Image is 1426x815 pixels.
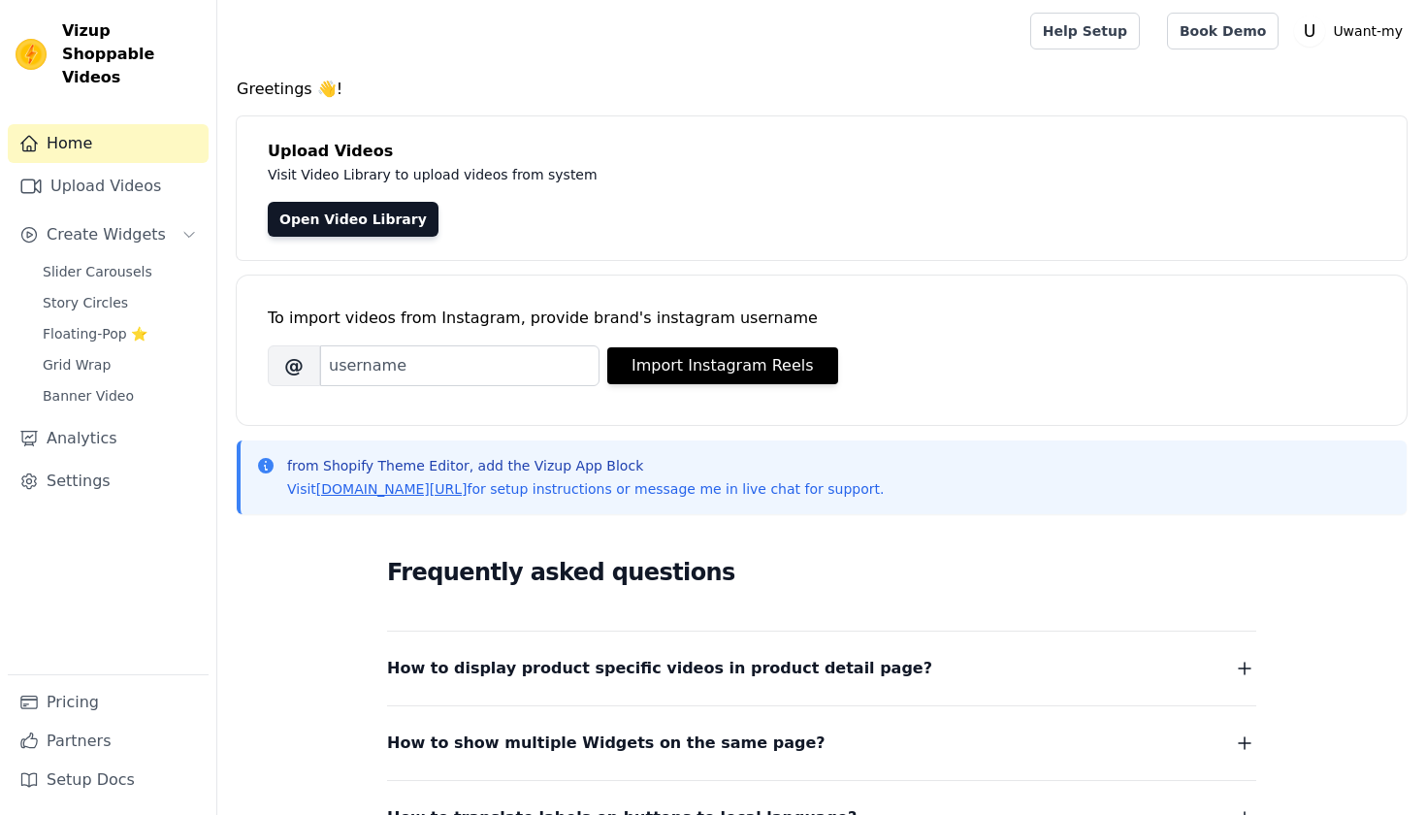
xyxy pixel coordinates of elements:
[268,307,1376,330] div: To import videos from Instagram, provide brand's instagram username
[1325,14,1410,49] p: Uwant-my
[8,419,209,458] a: Analytics
[8,167,209,206] a: Upload Videos
[320,345,600,386] input: username
[287,456,884,475] p: from Shopify Theme Editor, add the Vizup App Block
[1167,13,1279,49] a: Book Demo
[43,324,147,343] span: Floating-Pop ⭐
[47,223,166,246] span: Create Widgets
[43,386,134,406] span: Banner Video
[8,683,209,722] a: Pricing
[31,289,209,316] a: Story Circles
[16,39,47,70] img: Vizup
[31,351,209,378] a: Grid Wrap
[387,553,1256,592] h2: Frequently asked questions
[62,19,201,89] span: Vizup Shoppable Videos
[8,722,209,761] a: Partners
[237,78,1407,101] h4: Greetings 👋!
[287,479,884,499] p: Visit for setup instructions or message me in live chat for support.
[268,163,1137,186] p: Visit Video Library to upload videos from system
[31,382,209,409] a: Banner Video
[268,202,438,237] a: Open Video Library
[387,730,1256,757] button: How to show multiple Widgets on the same page?
[1294,14,1410,49] button: U Uwant-my
[43,355,111,375] span: Grid Wrap
[387,730,826,757] span: How to show multiple Widgets on the same page?
[316,481,468,497] a: [DOMAIN_NAME][URL]
[607,347,838,384] button: Import Instagram Reels
[8,462,209,501] a: Settings
[31,320,209,347] a: Floating-Pop ⭐
[1304,21,1316,41] text: U
[31,258,209,285] a: Slider Carousels
[43,262,152,281] span: Slider Carousels
[387,655,932,682] span: How to display product specific videos in product detail page?
[387,655,1256,682] button: How to display product specific videos in product detail page?
[8,761,209,799] a: Setup Docs
[43,293,128,312] span: Story Circles
[1030,13,1140,49] a: Help Setup
[268,140,1376,163] h4: Upload Videos
[8,124,209,163] a: Home
[268,345,320,386] span: @
[8,215,209,254] button: Create Widgets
